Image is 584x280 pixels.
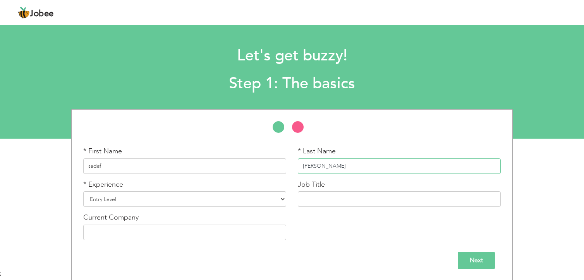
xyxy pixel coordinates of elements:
h2: Step 1: The basics [79,74,505,94]
label: * First Name [83,146,122,156]
h1: Let's get buzzy! [79,46,505,66]
label: Current Company [83,213,139,223]
label: Job Title [298,180,325,190]
span: Jobee [30,10,54,18]
label: * Last Name [298,146,336,156]
img: jobee.io [17,7,30,19]
label: * Experience [83,180,123,190]
input: Next [458,252,495,269]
